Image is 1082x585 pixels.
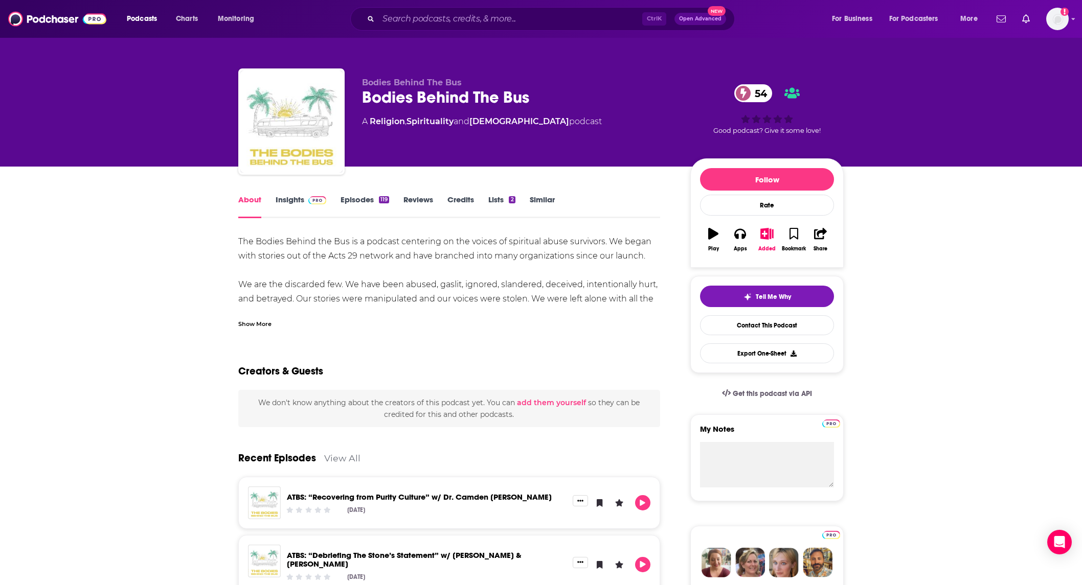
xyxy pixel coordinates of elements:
div: [DATE] [347,506,365,513]
a: Pro website [822,418,840,428]
a: Episodes119 [341,195,389,218]
button: Bookmark Episode [592,557,607,572]
div: 2 [509,196,515,203]
a: Similar [530,195,555,218]
a: Show notifications dropdown [993,10,1010,28]
button: open menu [825,11,885,27]
span: For Podcasters [889,12,938,26]
img: Podchaser - Follow, Share and Rate Podcasts [8,9,106,29]
button: Show More Button [573,495,588,506]
button: Play [700,221,727,258]
a: About [238,195,261,218]
span: , [405,116,407,126]
button: Apps [727,221,753,258]
a: Contact This Podcast [700,315,834,335]
a: InsightsPodchaser Pro [276,195,326,218]
a: Recent Episodes [238,452,316,464]
button: add them yourself [517,399,586,407]
div: Added [758,246,776,252]
div: [DATE] [347,573,365,580]
span: Open Advanced [679,16,722,21]
a: Spirituality [407,116,454,126]
img: Podchaser Pro [822,419,840,428]
img: Sydney Profile [702,548,731,577]
span: and [454,116,469,126]
a: Credits [447,195,474,218]
button: Follow [700,168,834,191]
div: Share [814,246,827,252]
span: We don't know anything about the creators of this podcast yet . You can so they can be credited f... [258,398,640,418]
button: Show profile menu [1046,8,1069,30]
a: ATBS: “Recovering from Purity Culture” w/ Dr. Camden Morgante [287,492,552,502]
a: Reviews [403,195,433,218]
button: Share [807,221,834,258]
div: Search podcasts, credits, & more... [360,7,745,31]
button: open menu [120,11,170,27]
h2: Creators & Guests [238,365,323,378]
label: My Notes [700,424,834,442]
a: Get this podcast via API [714,381,820,406]
span: More [960,12,978,26]
span: Get this podcast via API [733,389,812,398]
a: Pro website [822,529,840,539]
span: Ctrl K [642,12,666,26]
span: Good podcast? Give it some love! [713,127,821,134]
button: Show More Button [573,557,588,568]
img: tell me why sparkle [743,293,752,301]
span: Logged in as eerdmans [1046,8,1069,30]
div: Play [708,246,719,252]
span: Bodies Behind The Bus [362,78,462,87]
img: Podchaser Pro [308,196,326,204]
span: Podcasts [127,12,157,26]
button: Play [635,495,650,510]
div: Apps [734,246,747,252]
button: open menu [883,11,953,27]
span: New [708,6,726,16]
div: 54Good podcast? Give it some love! [690,78,844,141]
a: Lists2 [488,195,515,218]
input: Search podcasts, credits, & more... [378,11,642,27]
a: [DEMOGRAPHIC_DATA] [469,116,569,126]
button: open menu [211,11,267,27]
a: Religion [370,116,405,126]
button: Bookmark Episode [592,495,607,510]
div: Community Rating: 0 out of 5 [285,573,332,580]
img: Jules Profile [769,548,799,577]
button: Open AdvancedNew [674,13,726,25]
a: Charts [169,11,204,27]
button: tell me why sparkleTell Me Why [700,286,834,307]
svg: Add a profile image [1061,8,1069,16]
img: User Profile [1046,8,1069,30]
div: Community Rating: 0 out of 5 [285,506,332,513]
span: Charts [176,12,198,26]
div: Open Intercom Messenger [1047,530,1072,554]
div: Bookmark [782,246,806,252]
button: Leave a Rating [612,557,627,572]
img: Jon Profile [803,548,832,577]
a: ATBS: “Debriefing The Stone’s Statement” w/ Robert & Eric [287,550,522,569]
img: Barbara Profile [735,548,765,577]
div: 119 [379,196,389,203]
button: Added [754,221,780,258]
img: ATBS: “Recovering from Purity Culture” w/ Dr. Camden Morgante [248,486,281,519]
div: The Bodies Behind the Bus is a podcast centering on the voices of spiritual abuse survivors. We b... [238,235,660,335]
a: View All [324,453,360,463]
button: Leave a Rating [612,495,627,510]
button: Bookmark [780,221,807,258]
span: Monitoring [218,12,254,26]
span: For Business [832,12,872,26]
a: Show notifications dropdown [1018,10,1034,28]
div: A podcast [362,115,602,128]
img: Bodies Behind The Bus [240,71,343,173]
button: Play [635,557,650,572]
img: ATBS: “Debriefing The Stone’s Statement” w/ Robert & Eric [248,545,281,577]
button: open menu [953,11,990,27]
span: Tell Me Why [756,293,791,301]
span: 54 [745,84,772,102]
div: Rate [700,195,834,216]
a: 54 [734,84,772,102]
